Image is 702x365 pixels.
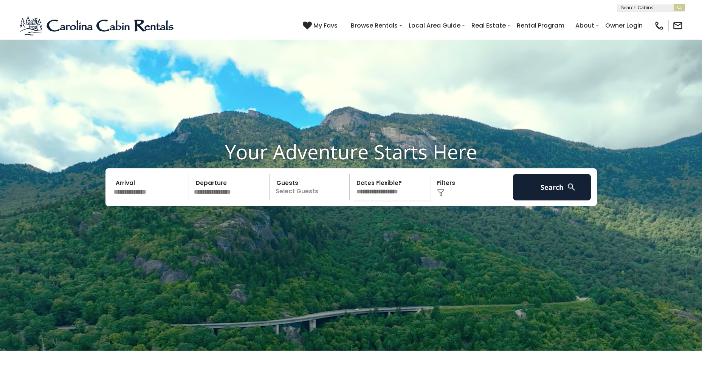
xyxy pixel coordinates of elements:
[6,140,696,163] h1: Your Adventure Starts Here
[272,174,350,200] p: Select Guests
[313,21,338,30] span: My Favs
[572,19,598,32] a: About
[19,14,176,37] img: Blue-2.png
[347,19,401,32] a: Browse Rentals
[405,19,464,32] a: Local Area Guide
[303,21,339,31] a: My Favs
[468,19,510,32] a: Real Estate
[437,189,445,197] img: filter--v1.png
[654,20,665,31] img: phone-regular-black.png
[673,20,683,31] img: mail-regular-black.png
[601,19,646,32] a: Owner Login
[513,19,568,32] a: Rental Program
[513,174,591,200] button: Search
[567,182,576,192] img: search-regular-white.png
